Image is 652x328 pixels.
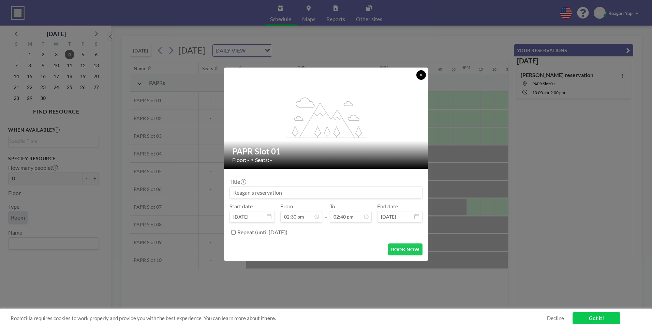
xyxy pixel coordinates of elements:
span: Floor: - [232,156,249,163]
label: Start date [229,203,253,210]
button: BOOK NOW [388,243,423,255]
span: - [325,205,327,220]
label: From [280,203,293,210]
span: Seats: - [255,156,272,163]
span: • [251,157,253,162]
label: Title [229,178,246,185]
span: Roomzilla requires cookies to work properly and provide you with the best experience. You can lea... [11,315,547,322]
label: End date [377,203,398,210]
a: here. [264,315,276,321]
label: Repeat (until [DATE]) [237,229,287,236]
input: Reagan's reservation [230,187,422,198]
a: Got it! [573,312,620,324]
label: To [330,203,335,210]
h2: PAPR Slot 01 [232,146,420,156]
a: Decline [547,315,564,322]
g: flex-grow: 1.2; [286,97,367,138]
